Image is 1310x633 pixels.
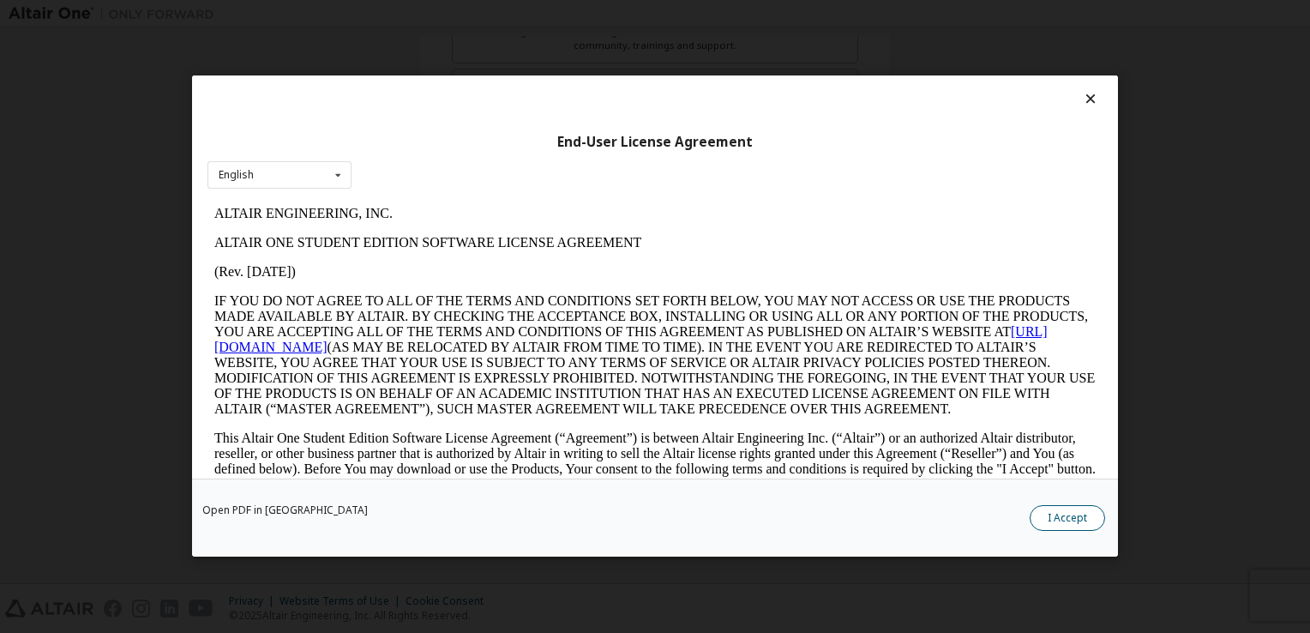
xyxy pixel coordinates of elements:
[1030,506,1105,532] button: I Accept
[7,65,888,81] p: (Rev. [DATE])
[7,94,888,218] p: IF YOU DO NOT AGREE TO ALL OF THE TERMS AND CONDITIONS SET FORTH BELOW, YOU MAY NOT ACCESS OR USE...
[7,125,840,155] a: [URL][DOMAIN_NAME]
[7,7,888,22] p: ALTAIR ENGINEERING, INC.
[219,170,254,180] div: English
[7,36,888,51] p: ALTAIR ONE STUDENT EDITION SOFTWARE LICENSE AGREEMENT
[202,506,368,516] a: Open PDF in [GEOGRAPHIC_DATA]
[7,232,888,293] p: This Altair One Student Edition Software License Agreement (“Agreement”) is between Altair Engine...
[207,134,1103,151] div: End-User License Agreement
